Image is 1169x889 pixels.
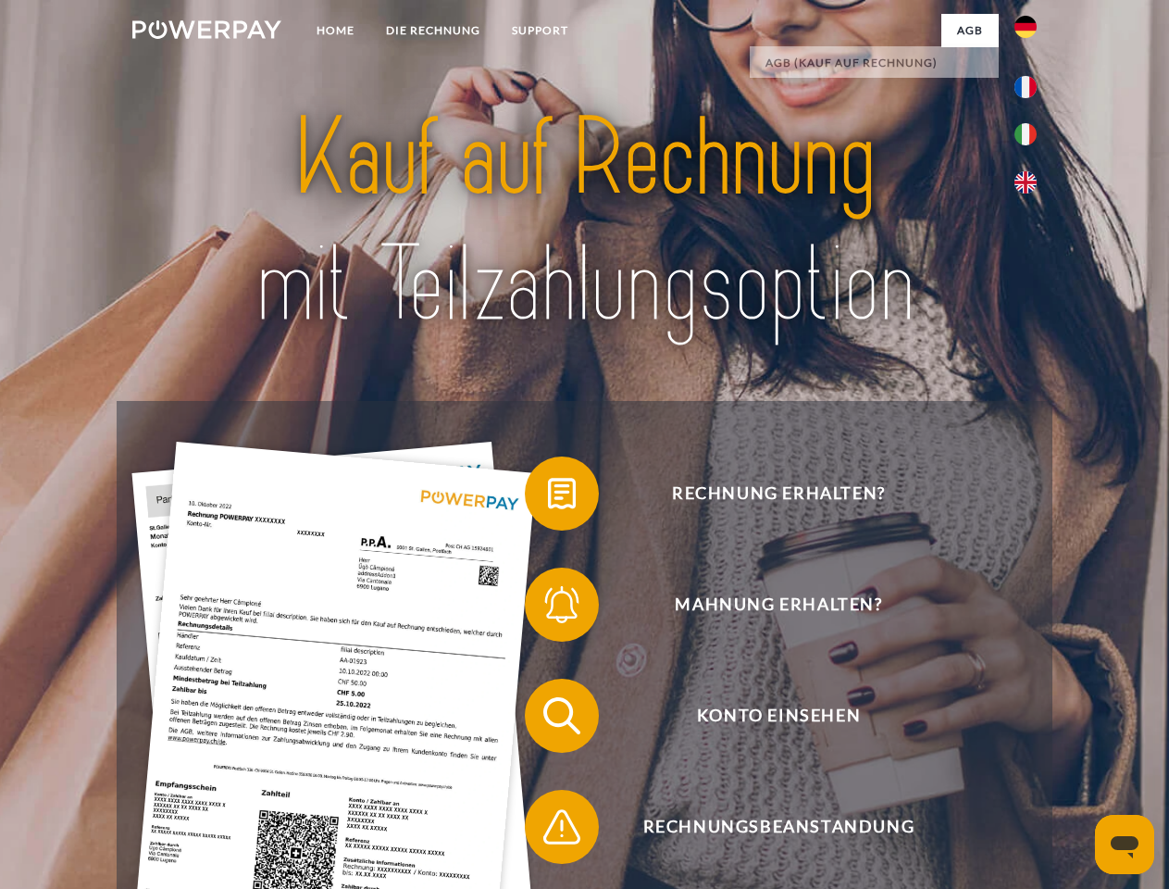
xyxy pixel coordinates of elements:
[1014,16,1037,38] img: de
[1014,171,1037,194] img: en
[525,457,1006,531] button: Rechnung erhalten?
[525,568,1006,642] button: Mahnung erhalten?
[539,804,585,850] img: qb_warning.svg
[552,790,1005,864] span: Rechnungsbeanstandung
[525,679,1006,753] button: Konto einsehen
[539,582,585,628] img: qb_bell.svg
[539,470,585,517] img: qb_bill.svg
[941,14,999,47] a: agb
[750,46,999,80] a: AGB (Kauf auf Rechnung)
[552,457,1005,531] span: Rechnung erhalten?
[1014,123,1037,145] img: it
[552,568,1005,642] span: Mahnung erhalten?
[370,14,496,47] a: DIE RECHNUNG
[1095,815,1154,874] iframe: Schaltfläche zum Öffnen des Messaging-Fensters
[177,89,992,355] img: title-powerpay_de.svg
[539,693,585,739] img: qb_search.svg
[552,679,1005,753] span: Konto einsehen
[132,20,281,39] img: logo-powerpay-white.svg
[496,14,584,47] a: SUPPORT
[1014,76,1037,98] img: fr
[301,14,370,47] a: Home
[525,790,1006,864] button: Rechnungsbeanstandung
